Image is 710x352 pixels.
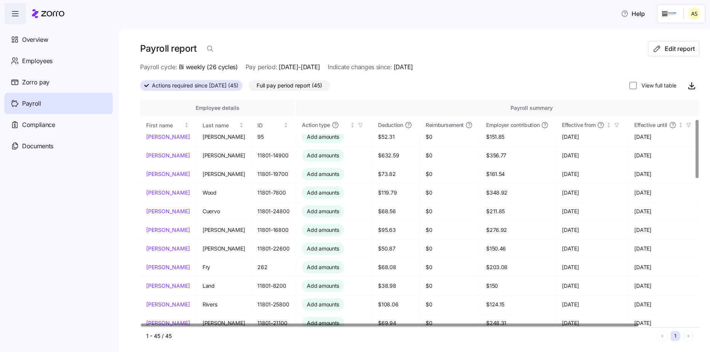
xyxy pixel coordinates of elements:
span: [DATE] [562,301,622,308]
a: [PERSON_NAME] [146,208,190,215]
span: Full pay period report (45) [257,81,322,90]
span: [DATE] [634,245,694,252]
span: $0 [426,301,474,308]
span: Compliance [22,120,55,130]
span: $52.31 [378,133,413,141]
span: Rivers [203,301,245,308]
span: 11801-24800 [257,208,289,215]
div: Employee details [146,104,289,112]
span: $73.82 [378,170,413,178]
span: Add amounts [307,263,339,271]
span: Add amounts [307,226,339,234]
span: Documents [22,141,53,151]
span: [DATE] [562,170,622,178]
div: ID [257,121,282,130]
span: Land [203,282,245,290]
a: Overview [5,29,113,50]
span: [DATE] [394,62,413,72]
span: 11801-22600 [257,245,289,252]
a: [PERSON_NAME] [146,170,190,178]
span: [DATE] [634,133,694,141]
div: Not sorted [606,122,611,128]
span: [DATE] [562,282,622,290]
span: [DATE] [562,263,622,271]
h1: Payroll report [140,43,196,54]
span: Actions required since [DATE] (45) [152,81,238,90]
a: Documents [5,135,113,157]
span: 11801-16800 [257,226,289,234]
span: Add amounts [307,152,339,159]
span: [DATE] [634,226,694,234]
span: $0 [426,226,474,234]
div: First name [146,121,183,130]
span: [DATE] [634,189,694,197]
span: [DATE]-[DATE] [279,62,320,72]
th: First nameNot sorted [140,116,196,134]
span: $69.94 [378,319,413,327]
div: 1 - 45 / 45 [146,332,654,340]
span: $68.56 [378,208,413,215]
span: $0 [426,133,474,141]
img: Employer logo [662,9,677,18]
button: Previous page [657,331,667,341]
a: [PERSON_NAME] [146,226,190,234]
span: $356.77 [486,152,549,159]
span: $108.06 [378,301,413,308]
span: Employees [22,56,53,66]
span: Reimbursement [426,121,464,129]
span: 95 [257,133,289,141]
span: $151.85 [486,133,549,141]
span: Payroll [22,99,41,108]
span: Zorro pay [22,78,49,87]
span: [PERSON_NAME] [203,319,245,327]
span: 11801-19700 [257,170,289,178]
span: 262 [257,263,289,271]
div: Not sorted [239,122,244,128]
label: View full table [637,82,676,89]
span: $0 [426,245,474,252]
span: Pay period: [246,62,277,72]
span: $50.87 [378,245,413,252]
a: [PERSON_NAME] [146,133,190,141]
div: Last name [203,121,238,130]
span: $348.92 [486,189,549,197]
span: $150.46 [486,245,549,252]
span: Effective until [634,121,667,129]
a: Employees [5,50,113,71]
a: [PERSON_NAME] [146,152,190,159]
span: [DATE] [562,133,622,141]
span: Fry [203,263,245,271]
span: Wood [203,189,245,197]
div: Not sorted [184,122,189,128]
img: 25966653fc60c1c706604e5d62ac2791 [688,8,700,20]
button: Next page [683,331,693,341]
span: [DATE] [634,319,694,327]
span: [DATE] [562,152,622,159]
span: Action type [302,121,330,129]
div: Not sorted [283,122,289,128]
span: Indicate changes since: [328,62,392,72]
span: [PERSON_NAME] [203,133,245,141]
span: 11801-14900 [257,152,289,159]
span: Add amounts [307,301,339,308]
span: [PERSON_NAME] [203,226,245,234]
span: [DATE] [634,170,694,178]
div: Not sorted [678,122,683,128]
span: 11801-21100 [257,319,289,327]
span: $150 [486,282,549,290]
span: Add amounts [307,208,339,215]
span: $0 [426,189,474,197]
span: $211.85 [486,208,549,215]
span: [DATE] [634,263,694,271]
span: [DATE] [634,208,694,215]
span: [DATE] [562,245,622,252]
span: $124.15 [486,301,549,308]
th: Effective fromNot sorted [556,116,628,134]
span: $38.98 [378,282,413,290]
span: [DATE] [634,152,694,159]
span: Help [621,9,645,18]
span: $0 [426,319,474,327]
span: $248.31 [486,319,549,327]
span: [DATE] [634,301,694,308]
span: $0 [426,170,474,178]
